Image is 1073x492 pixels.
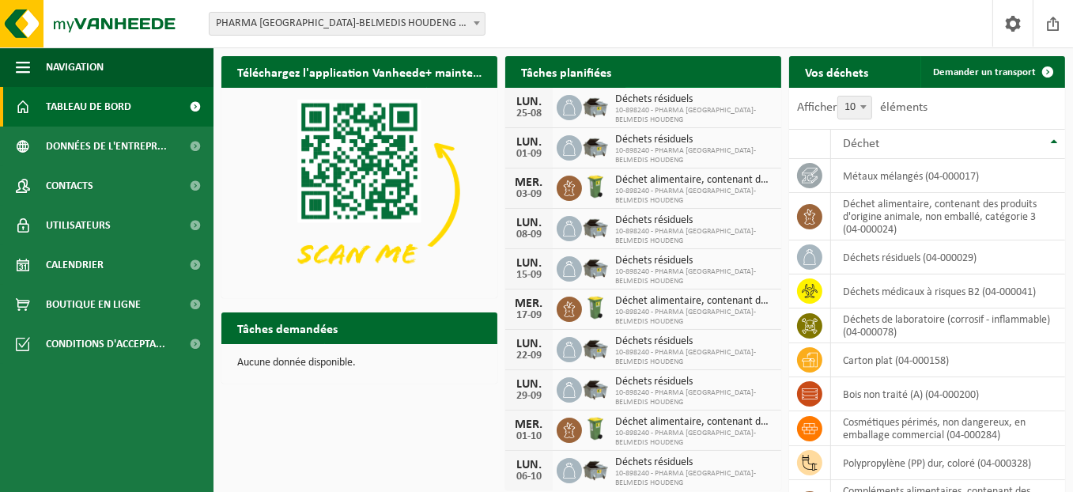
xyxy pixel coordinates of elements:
[615,456,773,469] span: Déchets résiduels
[513,96,545,108] div: LUN.
[615,308,773,327] span: 10-898240 - PHARMA [GEOGRAPHIC_DATA]-BELMEDIS HOUDENG
[582,93,609,119] img: WB-5000-GAL-GY-01
[831,377,1065,411] td: bois non traité (A) (04-000200)
[46,166,93,206] span: Contacts
[582,294,609,321] img: WB-0140-HPE-GN-50
[513,471,545,483] div: 06-10
[513,270,545,281] div: 15-09
[237,358,482,369] p: Aucune donnée disponible.
[582,375,609,402] img: WB-5000-GAL-GY-01
[831,308,1065,343] td: déchets de laboratoire (corrosif - inflammable) (04-000078)
[831,446,1065,480] td: polypropylène (PP) dur, coloré (04-000328)
[513,108,545,119] div: 25-08
[582,456,609,483] img: WB-5000-GAL-GY-01
[46,245,104,285] span: Calendrier
[513,459,545,471] div: LUN.
[46,206,111,245] span: Utilisateurs
[513,257,545,270] div: LUN.
[46,87,131,127] span: Tableau de bord
[615,388,773,407] span: 10-898240 - PHARMA [GEOGRAPHIC_DATA]-BELMEDIS HOUDENG
[513,350,545,361] div: 22-09
[615,416,773,429] span: Déchet alimentaire, contenant des produits d'origine animale, non emballé, catég...
[831,193,1065,240] td: déchet alimentaire, contenant des produits d'origine animale, non emballé, catégorie 3 (04-000024)
[46,47,104,87] span: Navigation
[615,348,773,367] span: 10-898240 - PHARMA [GEOGRAPHIC_DATA]-BELMEDIS HOUDENG
[513,176,545,189] div: MER.
[838,97,871,119] span: 10
[46,285,141,324] span: Boutique en ligne
[210,13,485,35] span: PHARMA BELGIUM-BELMEDIS HOUDENG - HOUDENG-AIMERIES
[582,254,609,281] img: WB-5000-GAL-GY-01
[582,214,609,240] img: WB-5000-GAL-GY-01
[513,136,545,149] div: LUN.
[797,101,928,114] label: Afficher éléments
[920,56,1064,88] a: Demander un transport
[513,338,545,350] div: LUN.
[513,297,545,310] div: MER.
[615,134,773,146] span: Déchets résiduels
[582,335,609,361] img: WB-5000-GAL-GY-01
[615,469,773,488] span: 10-898240 - PHARMA [GEOGRAPHIC_DATA]-BELMEDIS HOUDENG
[513,418,545,431] div: MER.
[615,187,773,206] span: 10-898240 - PHARMA [GEOGRAPHIC_DATA]-BELMEDIS HOUDENG
[209,12,485,36] span: PHARMA BELGIUM-BELMEDIS HOUDENG - HOUDENG-AIMERIES
[505,56,627,87] h2: Tâches planifiées
[615,227,773,246] span: 10-898240 - PHARMA [GEOGRAPHIC_DATA]-BELMEDIS HOUDENG
[615,174,773,187] span: Déchet alimentaire, contenant des produits d'origine animale, non emballé, catég...
[513,229,545,240] div: 08-09
[831,274,1065,308] td: déchets médicaux à risques B2 (04-000041)
[221,312,353,343] h2: Tâches demandées
[789,56,884,87] h2: Vos déchets
[615,146,773,165] span: 10-898240 - PHARMA [GEOGRAPHIC_DATA]-BELMEDIS HOUDENG
[46,324,165,364] span: Conditions d'accepta...
[933,67,1036,78] span: Demander un transport
[582,415,609,442] img: WB-0140-HPE-GN-50
[831,240,1065,274] td: déchets résiduels (04-000029)
[513,149,545,160] div: 01-09
[513,189,545,200] div: 03-09
[615,295,773,308] span: Déchet alimentaire, contenant des produits d'origine animale, non emballé, catég...
[615,376,773,388] span: Déchets résiduels
[615,267,773,286] span: 10-898240 - PHARMA [GEOGRAPHIC_DATA]-BELMEDIS HOUDENG
[831,159,1065,193] td: métaux mélangés (04-000017)
[843,138,879,150] span: Déchet
[615,106,773,125] span: 10-898240 - PHARMA [GEOGRAPHIC_DATA]-BELMEDIS HOUDENG
[615,93,773,106] span: Déchets résiduels
[46,127,167,166] span: Données de l'entrepr...
[831,343,1065,377] td: carton plat (04-000158)
[831,411,1065,446] td: cosmétiques périmés, non dangereux, en emballage commercial (04-000284)
[615,335,773,348] span: Déchets résiduels
[513,431,545,442] div: 01-10
[582,173,609,200] img: WB-0140-HPE-GN-50
[615,255,773,267] span: Déchets résiduels
[615,214,773,227] span: Déchets résiduels
[221,88,497,295] img: Download de VHEPlus App
[513,391,545,402] div: 29-09
[513,310,545,321] div: 17-09
[615,429,773,448] span: 10-898240 - PHARMA [GEOGRAPHIC_DATA]-BELMEDIS HOUDENG
[221,56,497,87] h2: Téléchargez l'application Vanheede+ maintenant!
[582,133,609,160] img: WB-5000-GAL-GY-01
[513,217,545,229] div: LUN.
[513,378,545,391] div: LUN.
